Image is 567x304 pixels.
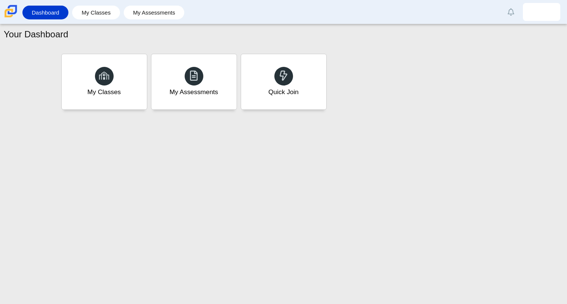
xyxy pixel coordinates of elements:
[26,6,65,19] a: Dashboard
[241,54,327,110] a: Quick Join
[170,87,218,97] div: My Assessments
[536,6,548,18] img: julio.medina.tc7Nxk
[76,6,116,19] a: My Classes
[3,14,19,20] a: Carmen School of Science & Technology
[4,28,68,41] h1: Your Dashboard
[3,3,19,19] img: Carmen School of Science & Technology
[523,3,560,21] a: julio.medina.tc7Nxk
[151,54,237,110] a: My Assessments
[61,54,147,110] a: My Classes
[503,4,519,20] a: Alerts
[87,87,121,97] div: My Classes
[268,87,299,97] div: Quick Join
[127,6,181,19] a: My Assessments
